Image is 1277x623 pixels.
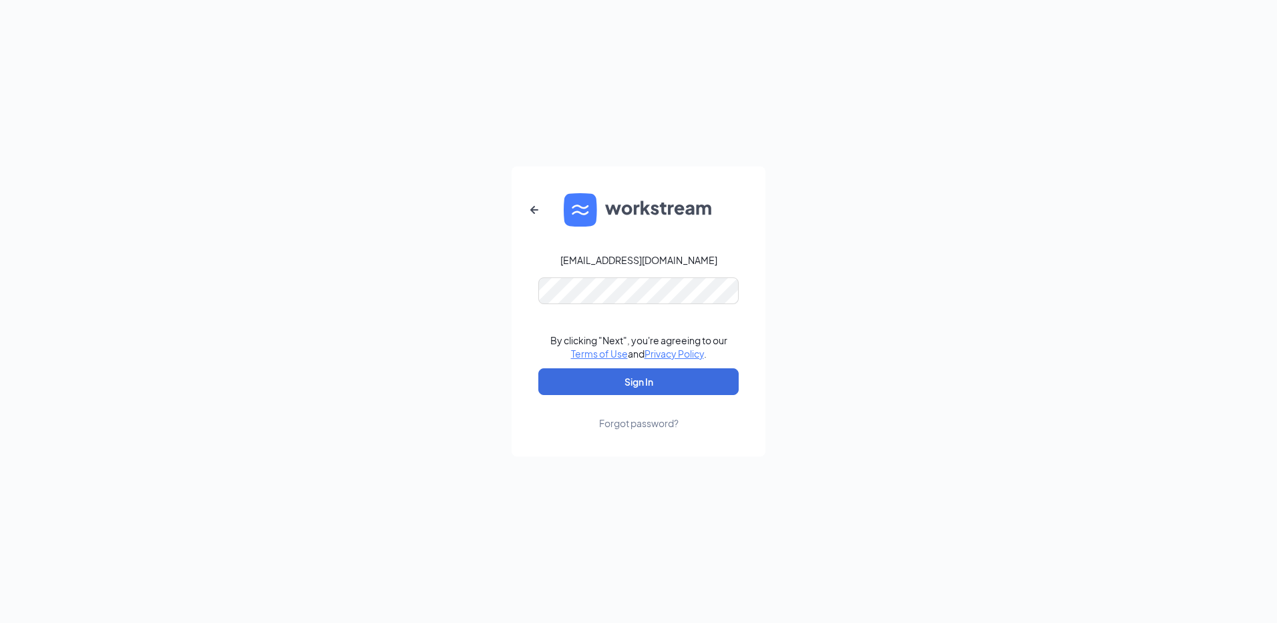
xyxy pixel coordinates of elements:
[564,193,713,227] img: WS logo and Workstream text
[518,194,550,226] button: ArrowLeftNew
[599,416,679,430] div: Forgot password?
[550,334,727,360] div: By clicking "Next", you're agreeing to our and .
[645,348,704,360] a: Privacy Policy
[538,368,739,395] button: Sign In
[599,395,679,430] a: Forgot password?
[560,253,717,267] div: [EMAIL_ADDRESS][DOMAIN_NAME]
[526,202,542,218] svg: ArrowLeftNew
[571,348,628,360] a: Terms of Use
